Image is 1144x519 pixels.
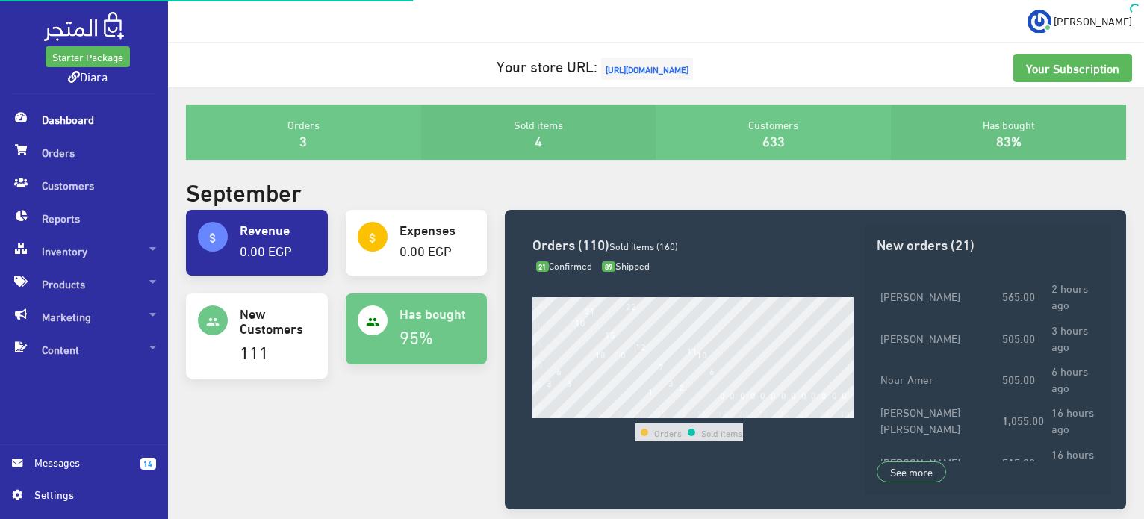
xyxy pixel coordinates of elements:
[1002,411,1044,428] strong: 1,055.00
[186,178,302,204] h2: September
[656,105,891,160] div: Customers
[635,408,646,418] div: 10
[762,128,785,152] a: 633
[602,261,615,273] span: 89
[738,408,748,418] div: 20
[400,237,452,262] a: 0.00 EGP
[877,276,998,317] td: [PERSON_NAME]
[12,300,156,333] span: Marketing
[421,105,656,160] div: Sold items
[597,408,603,418] div: 6
[609,237,678,255] span: Sold items (160)
[677,408,687,418] div: 14
[12,267,156,300] span: Products
[877,358,998,399] td: Nour Amer
[366,315,379,329] i: people
[891,105,1126,160] div: Has bought
[839,408,850,418] div: 30
[240,222,316,237] h4: Revenue
[140,458,156,470] span: 14
[34,486,143,503] span: Settings
[44,12,124,41] img: .
[12,333,156,366] span: Content
[1048,400,1099,441] td: 16 hours ago
[206,315,220,329] i: people
[1054,11,1132,30] span: [PERSON_NAME]
[12,136,156,169] span: Orders
[68,65,108,87] a: Diara
[556,408,562,418] div: 2
[758,408,768,418] div: 22
[12,202,156,234] span: Reports
[535,128,542,152] a: 4
[497,52,697,79] a: Your store URL:[URL][DOMAIN_NAME]
[877,237,1099,251] h3: New orders (21)
[877,317,998,358] td: [PERSON_NAME]
[1002,288,1035,304] strong: 565.00
[1048,317,1099,358] td: 3 hours ago
[697,408,707,418] div: 16
[577,408,582,418] div: 4
[12,234,156,267] span: Inventory
[1002,370,1035,387] strong: 505.00
[1002,453,1035,470] strong: 515.00
[240,237,292,262] a: 0.00 EGP
[206,231,220,245] i: attach_money
[366,231,379,245] i: attach_money
[877,461,946,482] a: See more
[400,222,476,237] h4: Expenses
[12,103,156,136] span: Dashboard
[618,408,623,418] div: 8
[186,105,421,160] div: Orders
[1028,10,1051,34] img: ...
[1048,441,1099,482] td: 16 hours ago
[532,237,854,251] h3: Orders (110)
[877,441,998,482] td: [PERSON_NAME]
[819,408,830,418] div: 28
[799,408,809,418] div: 26
[240,335,269,367] a: 111
[877,400,998,441] td: [PERSON_NAME] [PERSON_NAME]
[536,256,593,274] span: Confirmed
[12,454,156,486] a: 14 Messages
[400,305,476,320] h4: Has bought
[1013,54,1132,82] a: Your Subscription
[700,423,743,441] td: Sold items
[536,261,550,273] span: 21
[653,423,683,441] td: Orders
[656,408,667,418] div: 12
[400,320,433,352] a: 95%
[602,256,650,274] span: Shipped
[1048,276,1099,317] td: 2 hours ago
[12,486,156,510] a: Settings
[12,169,156,202] span: Customers
[240,305,316,335] h4: New Customers
[996,128,1022,152] a: 83%
[299,128,307,152] a: 3
[779,408,789,418] div: 24
[1028,9,1132,33] a: ... [PERSON_NAME]
[718,408,728,418] div: 18
[1048,358,1099,399] td: 6 hours ago
[601,58,693,80] span: [URL][DOMAIN_NAME]
[34,454,128,470] span: Messages
[1002,329,1035,346] strong: 505.00
[46,46,130,67] a: Starter Package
